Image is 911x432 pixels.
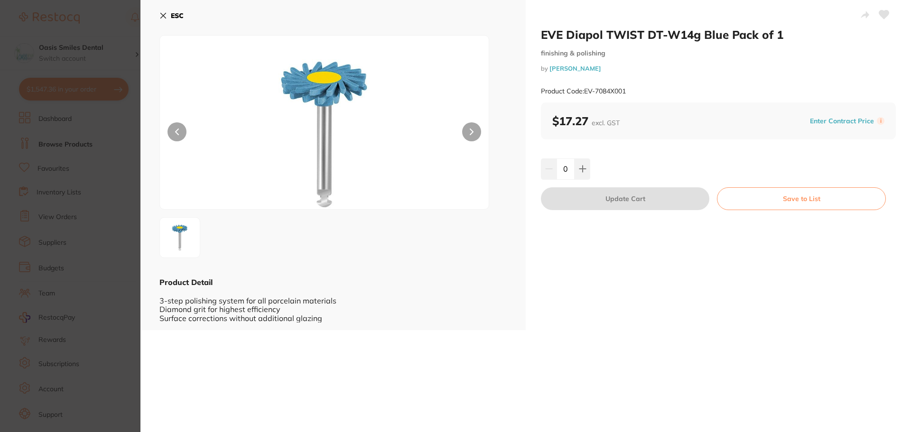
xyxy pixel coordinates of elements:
[159,8,184,24] button: ESC
[541,65,896,72] small: by
[171,11,184,20] b: ESC
[717,187,886,210] button: Save to List
[541,187,709,210] button: Update Cart
[877,117,884,125] label: i
[159,287,507,322] div: 3-step polishing system for all porcelain materials Diamond grit for highest efficiency Surface c...
[541,28,896,42] h2: EVE Diapol TWIST DT-W14g Blue Pack of 1
[549,64,601,72] a: [PERSON_NAME]
[163,221,197,255] img: MDAxLmpwZw
[159,277,213,287] b: Product Detail
[226,59,423,209] img: MDAxLmpwZw
[592,119,620,127] span: excl. GST
[541,87,626,95] small: Product Code: EV-7084X001
[807,117,877,126] button: Enter Contract Price
[552,114,620,128] b: $17.27
[541,49,896,57] small: finishing & polishing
